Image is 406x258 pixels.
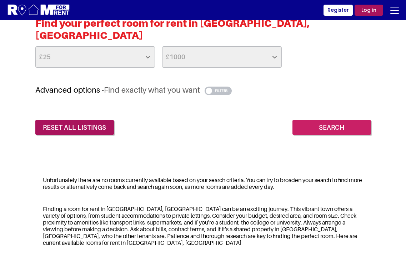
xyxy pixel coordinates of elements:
[104,85,200,94] span: Find exactly what you want
[35,85,371,95] h3: Advanced options -
[355,5,383,16] a: Log in
[35,17,371,46] h2: Find your perfect room for rent in [GEOGRAPHIC_DATA], [GEOGRAPHIC_DATA]
[324,5,353,16] a: Register
[35,172,371,195] div: Unfortunately there are no rooms currently available based on your search criteria. You can try t...
[35,120,114,135] a: reset all listings
[7,4,70,17] img: Logo for Room for Rent, featuring a welcoming design with a house icon and modern typography
[292,120,371,135] input: Search
[35,201,371,251] div: Finding a room for rent in [GEOGRAPHIC_DATA], [GEOGRAPHIC_DATA] can be an exciting journey. This ...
